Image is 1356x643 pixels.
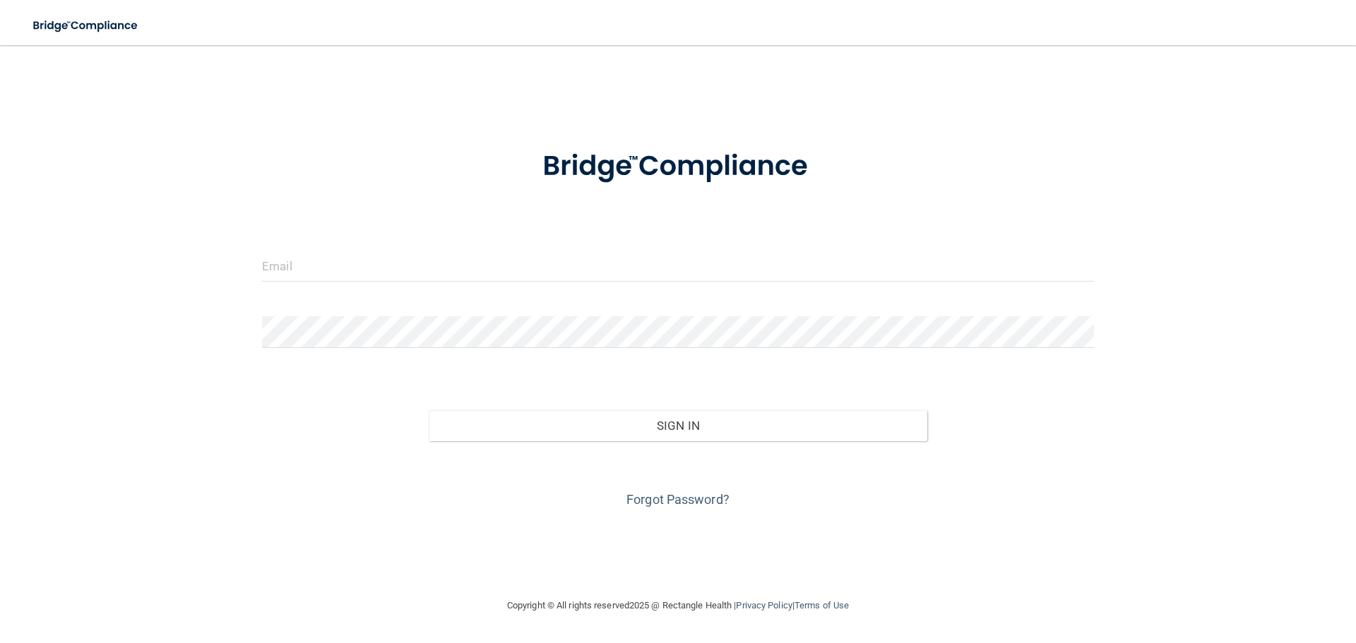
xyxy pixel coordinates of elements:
[420,583,936,628] div: Copyright © All rights reserved 2025 @ Rectangle Health | |
[429,410,928,441] button: Sign In
[513,130,843,203] img: bridge_compliance_login_screen.278c3ca4.svg
[736,600,792,611] a: Privacy Policy
[21,11,151,40] img: bridge_compliance_login_screen.278c3ca4.svg
[262,250,1094,282] input: Email
[626,492,730,507] a: Forgot Password?
[795,600,849,611] a: Terms of Use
